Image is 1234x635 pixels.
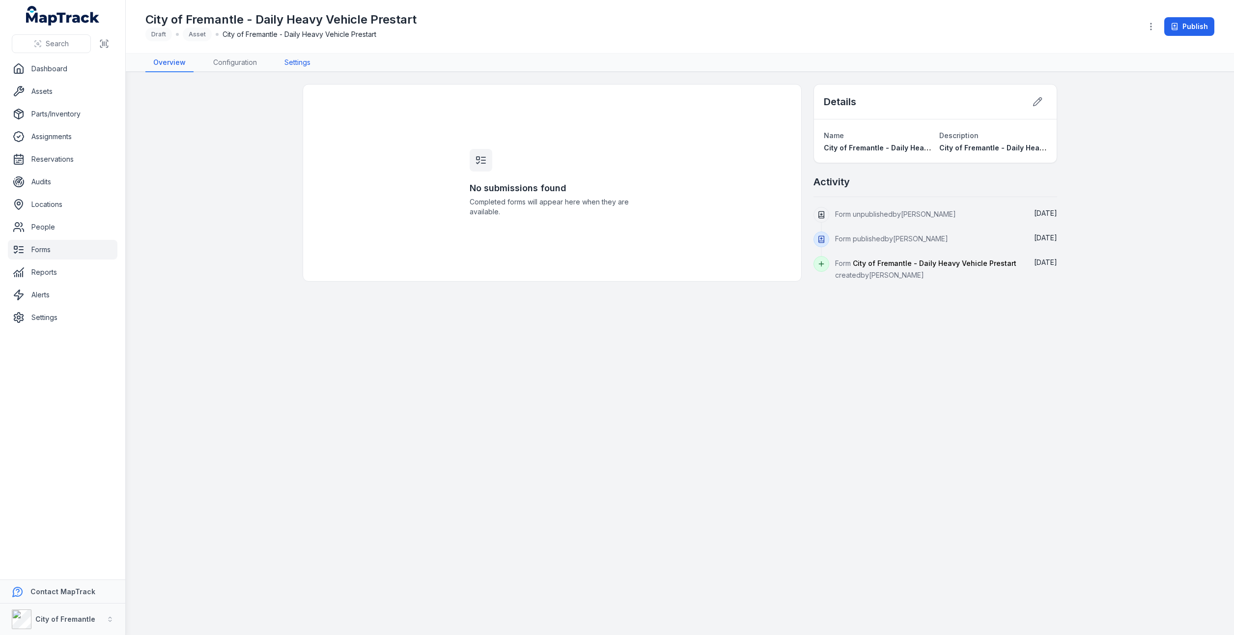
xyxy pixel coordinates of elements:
[8,59,117,79] a: Dashboard
[183,28,212,41] div: Asset
[1034,233,1057,242] time: 23/09/2025, 4:47:22 pm
[835,234,948,243] span: Form published by [PERSON_NAME]
[1164,17,1214,36] button: Publish
[8,172,117,192] a: Audits
[8,262,117,282] a: Reports
[145,12,417,28] h1: City of Fremantle - Daily Heavy Vehicle Prestart
[470,181,635,195] h3: No submissions found
[939,131,979,140] span: Description
[8,217,117,237] a: People
[1034,209,1057,217] span: [DATE]
[12,34,91,53] button: Search
[8,82,117,101] a: Assets
[8,104,117,124] a: Parts/Inventory
[205,54,265,72] a: Configuration
[824,95,856,109] h2: Details
[8,195,117,214] a: Locations
[8,149,117,169] a: Reservations
[835,210,956,218] span: Form unpublished by [PERSON_NAME]
[835,259,1016,279] span: Form created by [PERSON_NAME]
[8,308,117,327] a: Settings
[8,127,117,146] a: Assignments
[145,54,194,72] a: Overview
[8,240,117,260] a: Forms
[813,175,850,189] h2: Activity
[939,144,1105,152] span: City of Fremantle - Daily Heavy Vehicle Prestart
[824,144,990,152] span: City of Fremantle - Daily Heavy Vehicle Prestart
[1034,233,1057,242] span: [DATE]
[145,28,172,41] div: Draft
[277,54,318,72] a: Settings
[8,285,117,305] a: Alerts
[824,131,844,140] span: Name
[1034,258,1057,266] time: 23/09/2025, 4:32:15 pm
[46,39,69,49] span: Search
[30,587,95,596] strong: Contact MapTrack
[1034,258,1057,266] span: [DATE]
[853,259,1016,267] span: City of Fremantle - Daily Heavy Vehicle Prestart
[1034,209,1057,217] time: 03/10/2025, 9:14:47 am
[223,29,376,39] span: City of Fremantle - Daily Heavy Vehicle Prestart
[470,197,635,217] span: Completed forms will appear here when they are available.
[35,615,95,623] strong: City of Fremantle
[26,6,100,26] a: MapTrack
